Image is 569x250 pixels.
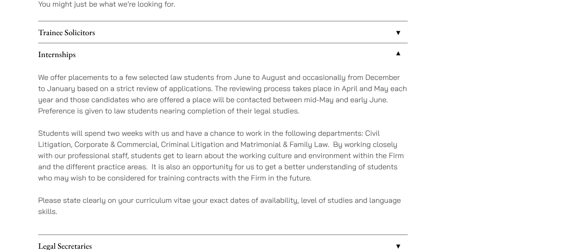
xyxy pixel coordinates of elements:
[38,127,408,183] p: Students will spend two weeks with us and have a chance to work in the following departments: Civ...
[38,65,408,234] div: Internships
[38,43,408,65] a: Internships
[38,71,408,116] p: We offer placements to a few selected law students from June to August and occasionally from Dece...
[38,194,408,216] p: Please state clearly on your curriculum vitae your exact dates of availability, level of studies ...
[38,21,408,43] a: Trainee Solicitors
